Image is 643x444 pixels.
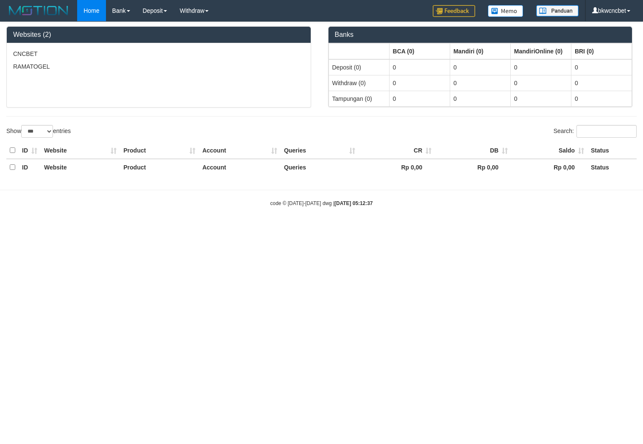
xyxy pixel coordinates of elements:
th: Group: activate to sort column ascending [389,43,450,59]
td: 0 [389,91,450,106]
label: Search: [554,125,637,138]
th: Saldo [511,142,587,159]
th: Status [587,142,637,159]
th: Group: activate to sort column ascending [328,43,389,59]
td: 0 [571,59,632,75]
th: Status [587,159,637,175]
th: Queries [281,142,359,159]
th: Group: activate to sort column ascending [571,43,632,59]
strong: [DATE] 05:12:37 [334,200,373,206]
td: 0 [571,91,632,106]
td: Withdraw (0) [328,75,389,91]
td: 0 [510,91,571,106]
img: Button%20Memo.svg [488,5,523,17]
th: Product [120,159,199,175]
th: CR [359,142,435,159]
th: Rp 0,00 [435,159,511,175]
p: RAMATOGEL [13,62,304,71]
td: 0 [450,75,510,91]
input: Search: [576,125,637,138]
td: 0 [389,59,450,75]
h3: Banks [335,31,626,39]
select: Showentries [21,125,53,138]
td: 0 [450,59,510,75]
small: code © [DATE]-[DATE] dwg | [270,200,373,206]
th: ID [19,159,41,175]
td: 0 [510,75,571,91]
th: Account [199,142,281,159]
td: 0 [389,75,450,91]
th: Rp 0,00 [511,159,587,175]
th: Website [41,159,120,175]
th: Account [199,159,281,175]
img: MOTION_logo.png [6,4,71,17]
img: Feedback.jpg [433,5,475,17]
th: Group: activate to sort column ascending [450,43,510,59]
th: DB [435,142,511,159]
th: Rp 0,00 [359,159,435,175]
td: Tampungan (0) [328,91,389,106]
img: panduan.png [536,5,579,17]
p: CNCBET [13,50,304,58]
td: 0 [571,75,632,91]
td: 0 [450,91,510,106]
label: Show entries [6,125,71,138]
th: ID [19,142,41,159]
th: Group: activate to sort column ascending [510,43,571,59]
th: Website [41,142,120,159]
td: 0 [510,59,571,75]
th: Queries [281,159,359,175]
h3: Websites (2) [13,31,304,39]
th: Product [120,142,199,159]
td: Deposit (0) [328,59,389,75]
